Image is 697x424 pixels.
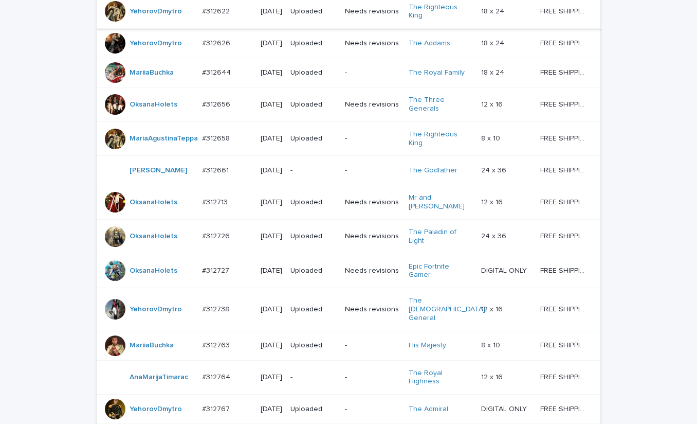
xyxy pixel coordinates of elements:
p: [DATE] [261,373,282,382]
p: [DATE] [261,267,282,275]
p: [DATE] [261,68,282,77]
tr: OksanaHolets #312713#312713 [DATE]UploadedNeeds revisionsMr and [PERSON_NAME] 12 x 1612 x 16 FREE... [97,185,604,220]
p: #312658 [202,132,232,143]
p: DIGITAL ONLY [481,403,529,414]
p: #312622 [202,5,232,16]
p: #312767 [202,403,232,414]
p: Uploaded [290,341,337,350]
a: AnaMarijaTimarac [130,373,188,382]
p: - [345,134,400,143]
p: 24 x 36 [481,164,508,175]
p: - [345,405,400,414]
a: OksanaHolets [130,100,177,109]
p: - [345,68,400,77]
p: Uploaded [290,405,337,414]
p: FREE SHIPPING - preview in 1-2 business days, after your approval delivery will take 5-10 b.d. [540,371,590,382]
p: 18 x 24 [481,66,506,77]
a: The Addams [409,39,450,48]
p: FREE SHIPPING - preview in 1-2 business days, after your approval delivery will take 5-10 b.d. [540,98,590,109]
p: 18 x 24 [481,5,506,16]
p: Needs revisions [345,267,400,275]
p: [DATE] [261,198,282,207]
p: FREE SHIPPING - preview in 1-2 business days, after your approval delivery will take 5-10 b.d. [540,196,590,207]
p: 12 x 16 [481,196,505,207]
tr: OksanaHolets #312727#312727 [DATE]UploadedNeeds revisionsEpic Fortnite Gamer DIGITAL ONLYDIGITAL ... [97,254,604,288]
p: Needs revisions [345,198,400,207]
p: FREE SHIPPING - preview in 1-2 business days, after your approval delivery will take 5-10 b.d. [540,339,590,350]
p: FREE SHIPPING - preview in 1-2 business days, after your approval delivery will take 5-10 b.d. [540,164,590,175]
a: YehorovDmytro [130,39,182,48]
p: #312726 [202,230,232,241]
p: Needs revisions [345,7,400,16]
a: The Paladin of Light [409,228,473,245]
p: [DATE] [261,341,282,350]
tr: [PERSON_NAME] #312661#312661 [DATE]--The Godfather 24 x 3624 x 36 FREE SHIPPING - preview in 1-2 ... [97,156,604,185]
p: - [290,166,337,175]
p: FREE SHIPPING - preview in 1-2 business days, after your approval delivery will take 5-10 b.d. [540,403,590,414]
a: The Righteous King [409,130,473,148]
p: [DATE] [261,7,282,16]
a: His Majesty [409,341,446,350]
a: The Righteous King [409,3,473,21]
a: OksanaHolets [130,267,177,275]
tr: MariiaBuchka #312644#312644 [DATE]Uploaded-The Royal Family 18 x 2418 x 24 FREE SHIPPING - previe... [97,58,604,87]
a: MariiaBuchka [130,341,174,350]
p: Needs revisions [345,100,400,109]
a: OksanaHolets [130,198,177,207]
p: Uploaded [290,100,337,109]
p: 8 x 10 [481,339,502,350]
p: 18 x 24 [481,37,506,48]
tr: YehorovDmytro #312767#312767 [DATE]Uploaded-The Admiral DIGITAL ONLYDIGITAL ONLY FREE SHIPPING - ... [97,395,604,424]
p: #312661 [202,164,231,175]
p: #312656 [202,98,232,109]
tr: OksanaHolets #312726#312726 [DATE]UploadedNeeds revisionsThe Paladin of Light 24 x 3624 x 36 FREE... [97,219,604,254]
p: Uploaded [290,39,337,48]
a: [PERSON_NAME] [130,166,187,175]
a: Epic Fortnite Gamer [409,262,473,280]
a: MariaAgustinaTeppa [130,134,198,143]
a: The [DEMOGRAPHIC_DATA] General [409,296,485,322]
p: FREE SHIPPING - preview in 1-2 business days, after your approval delivery will take 5-10 b.d. [540,66,590,77]
p: [DATE] [261,166,282,175]
a: The Admiral [409,405,448,414]
p: 8 x 10 [481,132,502,143]
p: Uploaded [290,134,337,143]
p: [DATE] [261,39,282,48]
p: 24 x 36 [481,230,508,241]
p: - [345,373,400,382]
a: The Royal Highness [409,369,473,386]
p: Needs revisions [345,39,400,48]
a: MariiaBuchka [130,68,174,77]
p: FREE SHIPPING - preview in 1-2 business days, after your approval delivery will take 5-10 b.d. [540,230,590,241]
p: FREE SHIPPING - preview in 1-2 business days, after your approval delivery will take 5-10 b.d. [540,37,590,48]
p: #312763 [202,339,232,350]
tr: MariaAgustinaTeppa #312658#312658 [DATE]Uploaded-The Righteous King 8 x 108 x 10 FREE SHIPPING - ... [97,121,604,156]
p: #312727 [202,264,231,275]
p: 12 x 16 [481,98,505,109]
p: Uploaded [290,198,337,207]
p: 12 x 16 [481,303,505,314]
a: OksanaHolets [130,232,177,241]
p: Needs revisions [345,232,400,241]
a: Mr and [PERSON_NAME] [409,193,473,211]
p: Uploaded [290,305,337,314]
tr: AnaMarijaTimarac #312764#312764 [DATE]--The Royal Highness 12 x 1612 x 16 FREE SHIPPING - preview... [97,360,604,395]
tr: YehorovDmytro #312626#312626 [DATE]UploadedNeeds revisionsThe Addams 18 x 2418 x 24 FREE SHIPPING... [97,29,604,58]
a: YehorovDmytro [130,305,182,314]
a: The Godfather [409,166,457,175]
p: [DATE] [261,405,282,414]
a: YehorovDmytro [130,7,182,16]
p: Uploaded [290,7,337,16]
p: [DATE] [261,232,282,241]
tr: MariiaBuchka #312763#312763 [DATE]Uploaded-His Majesty 8 x 108 x 10 FREE SHIPPING - preview in 1-... [97,331,604,360]
p: FREE SHIPPING - preview in 1-2 business days, after your approval delivery will take 5-10 b.d. [540,132,590,143]
p: - [345,341,400,350]
p: FREE SHIPPING - preview in 1-2 business days, after your approval delivery will take 5-10 b.d. [540,5,590,16]
p: Uploaded [290,68,337,77]
p: Uploaded [290,232,337,241]
p: FREE SHIPPING - preview in 1-2 business days, after your approval delivery will take 5-10 b.d. [540,264,590,275]
tr: YehorovDmytro #312738#312738 [DATE]UploadedNeeds revisionsThe [DEMOGRAPHIC_DATA] General 12 x 161... [97,288,604,331]
p: FREE SHIPPING - preview in 1-2 business days, after your approval delivery will take 5-10 b.d. [540,303,590,314]
p: #312713 [202,196,230,207]
p: #312738 [202,303,231,314]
